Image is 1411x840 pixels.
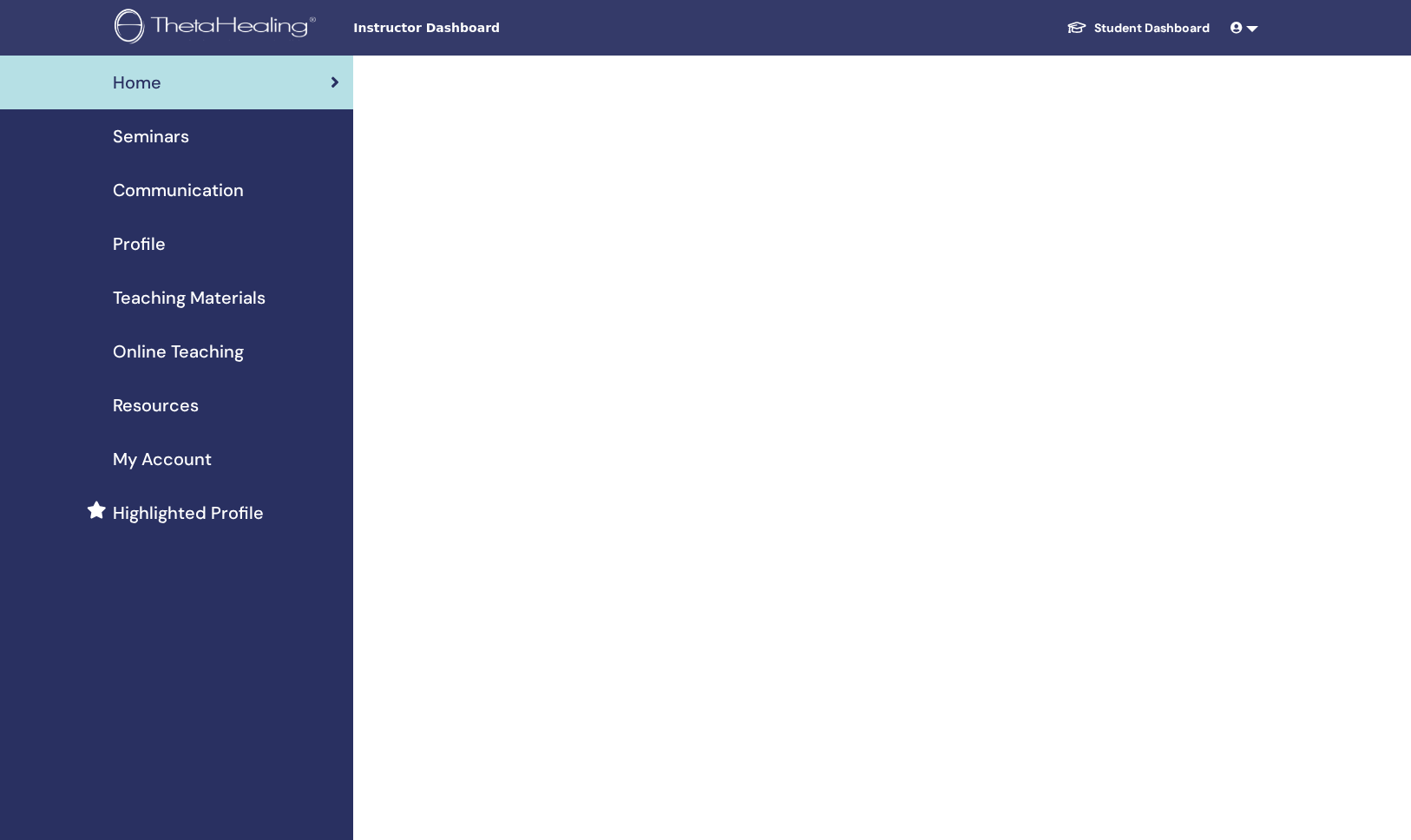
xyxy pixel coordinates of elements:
[113,446,212,472] span: My Account
[113,285,266,311] span: Teaching Materials
[113,231,166,257] span: Profile
[113,338,244,364] span: Online Teaching
[353,19,614,37] span: Instructor Dashboard
[113,392,199,418] span: Resources
[1053,12,1224,44] a: Student Dashboard
[113,123,189,149] span: Seminars
[113,69,161,95] span: Home
[113,500,264,526] span: Highlighted Profile
[115,9,322,48] img: logo.png
[1066,20,1087,35] img: graduation-cap-white.svg
[113,177,244,203] span: Communication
